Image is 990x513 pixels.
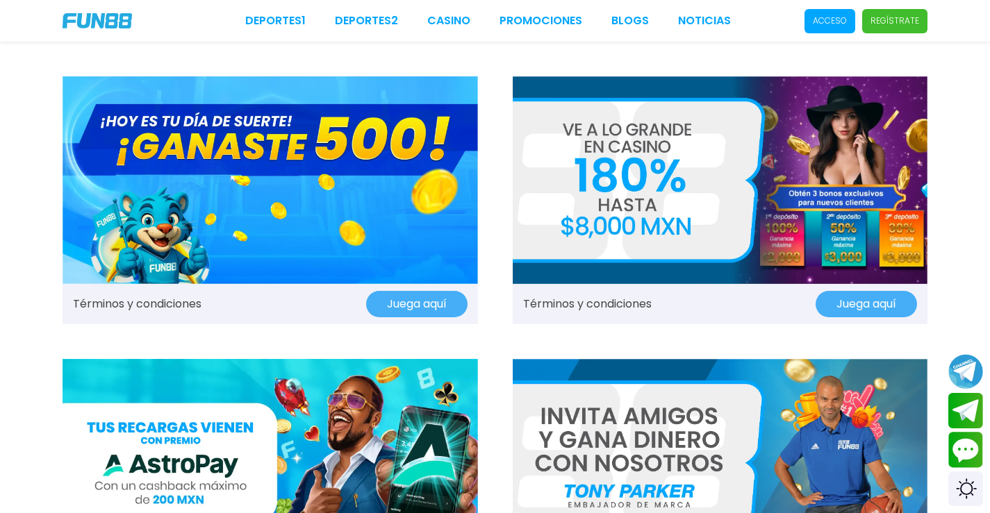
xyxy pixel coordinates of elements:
[678,12,731,29] a: NOTICIAS
[813,15,847,27] p: Acceso
[335,12,398,29] a: Deportes2
[948,432,983,468] button: Contact customer service
[611,12,649,29] a: BLOGS
[523,296,652,312] a: Términos y condiciones
[816,291,917,317] button: Juega aquí
[500,12,582,29] a: Promociones
[73,296,201,312] a: Términos y condiciones
[366,291,468,317] button: Juega aquí
[427,12,470,29] a: CASINO
[63,76,478,284] img: Promo Banner
[948,353,983,389] button: Join telegram channel
[948,471,983,506] div: Switch theme
[871,15,919,27] p: Regístrate
[948,393,983,429] button: Join telegram
[513,76,928,284] img: Promo Banner
[245,12,306,29] a: Deportes1
[63,13,132,28] img: Company Logo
